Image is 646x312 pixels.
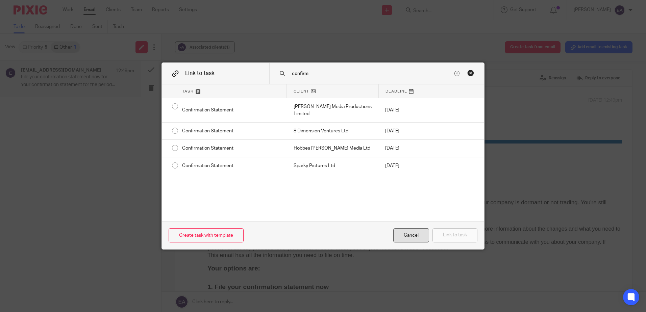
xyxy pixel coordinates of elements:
[182,88,194,94] span: Task
[378,123,431,139] div: [DATE]
[175,140,287,157] div: Confirmation Statement
[169,228,244,243] a: Create task with template
[287,123,379,139] div: Mark as done
[168,33,262,40] strong: FIVE AGAINST ONE LTD 12886426
[126,33,145,40] strong: [DATE]
[287,140,379,157] div: Mark as done
[12,2,79,11] span: Companies House
[175,123,287,139] div: Confirmation Statement
[378,98,431,122] div: [DATE]
[287,98,379,122] div: Mark as done
[67,260,347,266] strong: File your confirmation statement by [DATE] to avoid serious consequences for you and your company.
[185,71,215,76] span: Link to task
[378,157,431,174] div: [DATE]
[432,228,477,243] button: Link to task
[175,98,287,122] div: Confirmation Statement
[467,70,474,76] div: Close this dialog window
[386,88,407,94] span: Deadline
[287,157,379,174] div: Mark as done
[393,228,429,243] div: Close this dialog window
[291,70,453,77] input: Search task name or client...
[294,88,309,94] span: Client
[23,105,66,111] a: [DOMAIN_NAME]
[378,140,431,157] div: [DATE]
[49,174,110,181] a: [DOMAIN_NAME][URL]
[203,236,264,242] a: [DOMAIN_NAME][URL]
[175,157,287,174] div: Confirmation Statement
